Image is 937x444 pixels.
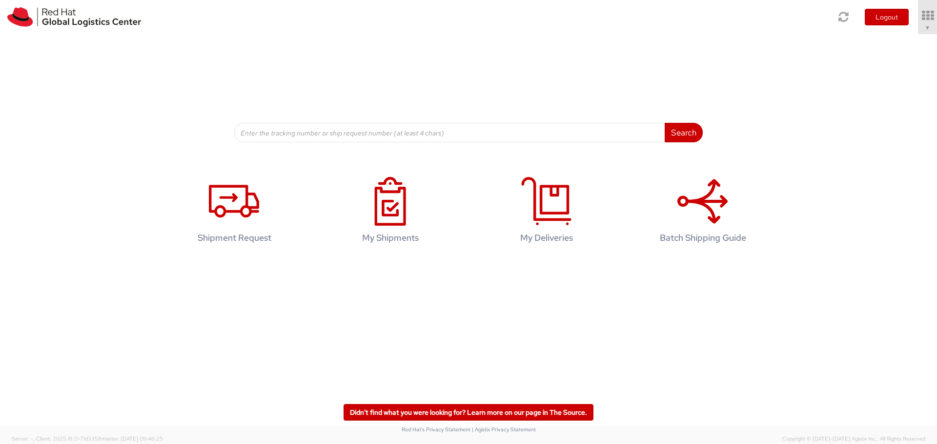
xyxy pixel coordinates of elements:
a: Shipment Request [161,167,307,258]
img: rh-logistics-00dfa346123c4ec078e1.svg [7,7,141,27]
span: Copyright © [DATE]-[DATE] Agistix Inc., All Rights Reserved [782,435,925,443]
span: , [33,435,35,442]
a: My Deliveries [473,167,620,258]
a: Batch Shipping Guide [630,167,776,258]
span: Server: - [12,435,35,442]
input: Enter the tracking number or ship request number (at least 4 chars) [234,123,665,142]
a: Didn't find what you were looking for? Learn more on our page in The Source. [344,404,593,421]
a: My Shipments [317,167,464,258]
a: | Agistix Privacy Statement [472,426,536,433]
button: Search [665,123,703,142]
h4: Shipment Request [171,233,297,243]
h4: My Shipments [327,233,453,243]
button: Logout [865,9,909,25]
span: Client: 2025.18.0-71d3358 [36,435,163,442]
h4: Batch Shipping Guide [640,233,766,243]
span: ▼ [925,24,931,32]
a: Red Hat's Privacy Statement [402,426,470,433]
h4: My Deliveries [484,233,610,243]
span: master, [DATE] 09:46:25 [102,435,163,442]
